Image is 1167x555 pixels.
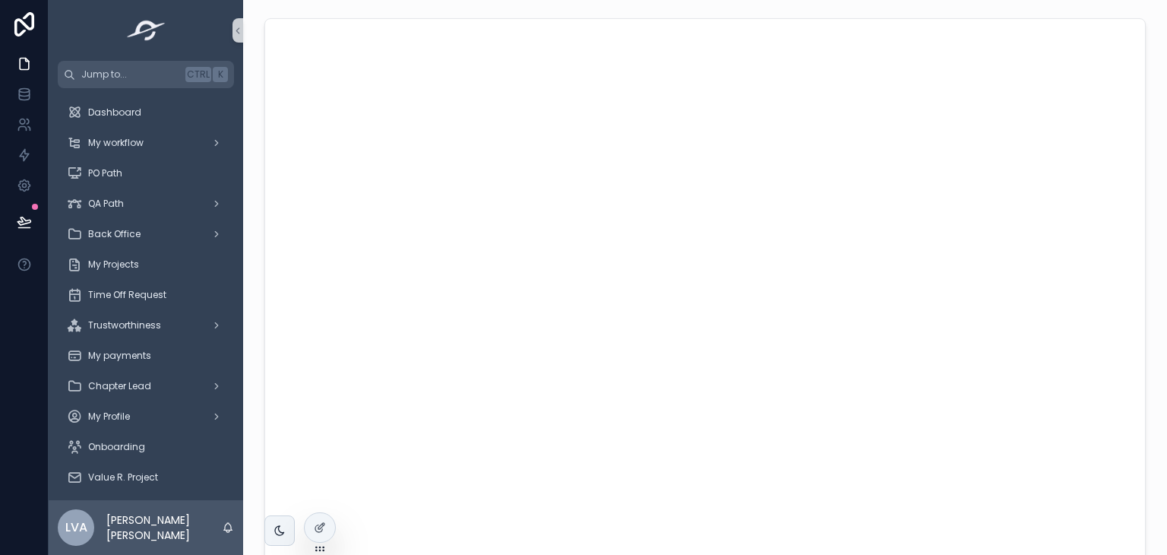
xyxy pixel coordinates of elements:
[88,441,145,453] span: Onboarding
[88,167,122,179] span: PO Path
[49,88,243,500] div: scrollable content
[58,312,234,339] a: Trustworthiness
[88,106,141,119] span: Dashboard
[58,99,234,126] a: Dashboard
[65,519,87,537] span: LVA
[58,342,234,369] a: My payments
[122,18,170,43] img: App logo
[88,350,151,362] span: My payments
[185,67,211,82] span: Ctrl
[88,137,144,149] span: My workflow
[58,160,234,187] a: PO Path
[58,433,234,461] a: Onboarding
[81,68,179,81] span: Jump to...
[88,380,151,392] span: Chapter Lead
[58,373,234,400] a: Chapter Lead
[58,129,234,157] a: My workflow
[58,190,234,217] a: QA Path
[58,403,234,430] a: My Profile
[58,220,234,248] a: Back Office
[88,471,158,484] span: Value R. Project
[88,289,166,301] span: Time Off Request
[58,61,234,88] button: Jump to...CtrlK
[58,251,234,278] a: My Projects
[58,281,234,309] a: Time Off Request
[88,228,141,240] span: Back Office
[106,512,222,543] p: [PERSON_NAME] [PERSON_NAME]
[88,258,139,271] span: My Projects
[214,68,226,81] span: K
[88,319,161,331] span: Trustworthiness
[88,198,124,210] span: QA Path
[58,464,234,491] a: Value R. Project
[88,411,130,423] span: My Profile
